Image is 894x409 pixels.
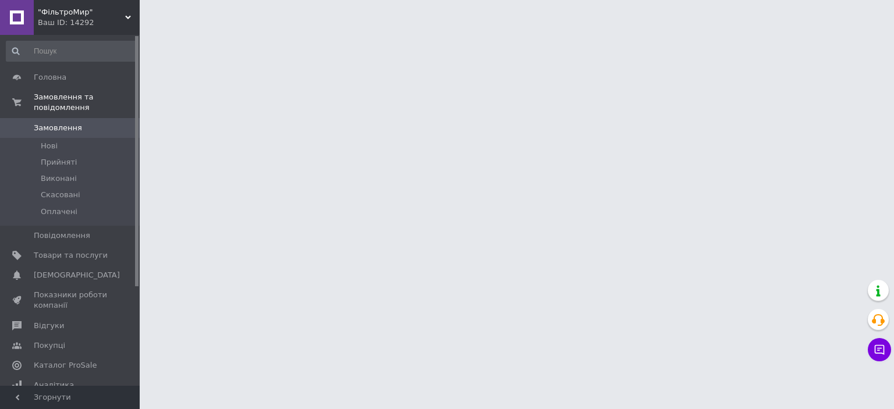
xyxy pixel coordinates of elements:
input: Пошук [6,41,137,62]
span: Головна [34,72,66,83]
button: Чат з покупцем [868,338,891,361]
span: "ФільтроМир" [38,7,125,17]
span: Скасовані [41,190,80,200]
span: Виконані [41,173,77,184]
span: Оплачені [41,207,77,217]
span: Товари та послуги [34,250,108,261]
span: Відгуки [34,321,64,331]
span: Аналітика [34,380,74,390]
span: [DEMOGRAPHIC_DATA] [34,270,120,280]
span: Каталог ProSale [34,360,97,371]
div: Ваш ID: 14292 [38,17,140,28]
span: Замовлення [34,123,82,133]
span: Повідомлення [34,230,90,241]
span: Нові [41,141,58,151]
span: Показники роботи компанії [34,290,108,311]
span: Прийняті [41,157,77,168]
span: Замовлення та повідомлення [34,92,140,113]
span: Покупці [34,340,65,351]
